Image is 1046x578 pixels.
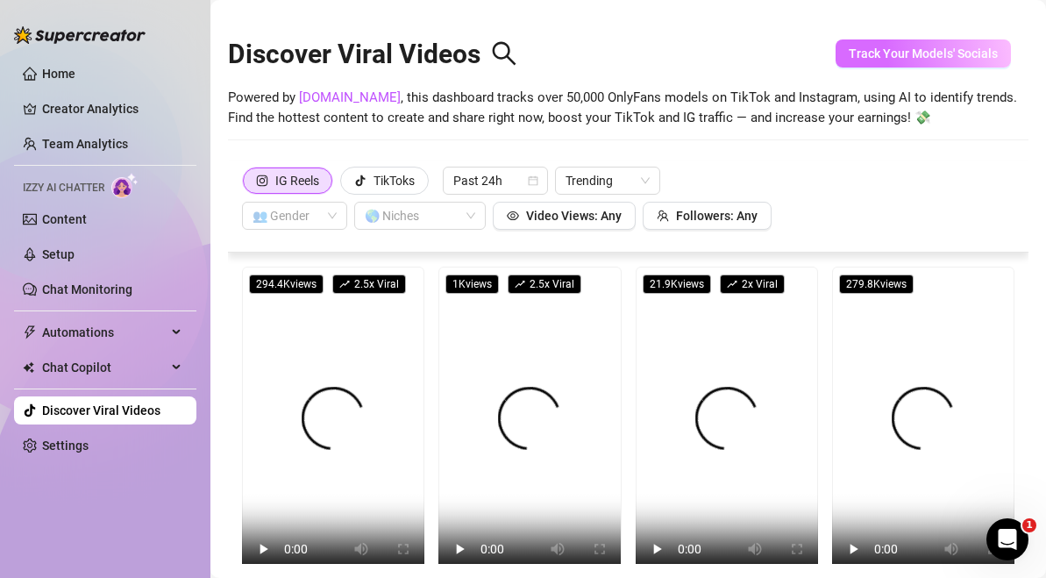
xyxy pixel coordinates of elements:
[111,173,139,198] img: AI Chatter
[354,175,366,187] span: tik-tok
[42,282,132,296] a: Chat Monitoring
[14,26,146,44] img: logo-BBDzfeDw.svg
[727,279,737,289] span: rise
[491,40,517,67] span: search
[42,137,128,151] a: Team Analytics
[42,95,182,123] a: Creator Analytics
[839,275,914,294] span: 279.8K views
[256,175,268,187] span: instagram
[508,275,581,294] span: 2.5 x Viral
[23,361,34,374] img: Chat Copilot
[643,202,772,230] button: Followers: Any
[23,325,37,339] span: thunderbolt
[299,89,401,105] a: [DOMAIN_NAME]
[42,318,167,346] span: Automations
[42,212,87,226] a: Content
[676,209,758,223] span: Followers: Any
[228,88,1017,129] span: Powered by , this dashboard tracks over 50,000 OnlyFans models on TikTok and Instagram, using AI ...
[836,39,1011,68] button: Track Your Models' Socials
[643,275,711,294] span: 21.9K views
[42,67,75,81] a: Home
[42,403,160,417] a: Discover Viral Videos
[515,279,525,289] span: rise
[275,168,319,194] div: IG Reels
[849,46,998,61] span: Track Your Models' Socials
[374,168,415,194] div: TikToks
[42,247,75,261] a: Setup
[453,168,537,194] span: Past 24h
[566,168,650,194] span: Trending
[228,38,517,71] h2: Discover Viral Videos
[1022,518,1036,532] span: 1
[528,175,538,186] span: calendar
[42,439,89,453] a: Settings
[986,518,1028,560] iframe: Intercom live chat
[493,202,636,230] button: Video Views: Any
[507,210,519,222] span: eye
[526,209,622,223] span: Video Views: Any
[42,353,167,382] span: Chat Copilot
[657,210,669,222] span: team
[720,275,785,294] span: 2 x Viral
[23,180,104,196] span: Izzy AI Chatter
[445,275,499,294] span: 1K views
[249,275,324,294] span: 294.4K views
[332,275,406,294] span: 2.5 x Viral
[339,279,350,289] span: rise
